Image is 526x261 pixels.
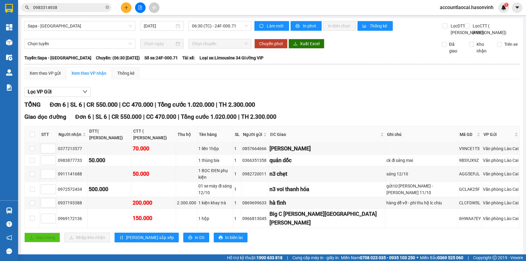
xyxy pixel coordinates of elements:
div: 1 hộp [198,215,232,222]
div: Văn phòng Lào Cai [483,215,518,222]
span: Sapa - Hà Tĩnh [28,21,132,30]
div: 01 xe máy đi sáng 12/10 [198,183,232,196]
span: Giao dọc đường [24,113,66,120]
span: Chọn tuyến [28,39,132,48]
img: warehouse-icon [6,39,12,46]
button: plus [121,2,131,13]
input: 12/10/2025 [144,23,175,29]
div: 0969172136 [58,215,87,222]
div: 500.000 [89,185,131,193]
span: SL 6 [96,113,107,120]
span: copyright [493,256,497,260]
span: Trên xe [502,41,520,48]
div: 0937193388 [58,200,87,206]
td: Văn phòng Lào Cai [482,197,520,209]
th: CTT ( [PERSON_NAME]) [132,126,176,143]
img: icon-new-feature [501,5,506,10]
div: 1 [234,215,240,222]
input: Chọn ngày [144,40,175,47]
div: 150.000 [133,214,175,222]
div: 6HWAA7EY [459,215,481,222]
span: CR 550.000 [87,101,118,108]
div: Big C [PERSON_NAME][GEOGRAPHIC_DATA][PERSON_NAME] [269,210,384,227]
button: caret-down [512,2,522,13]
td: GCLAK25F [458,182,482,197]
span: | [155,101,156,108]
td: CLCFDW5L [458,197,482,209]
span: | [83,101,85,108]
div: Văn phòng Lào Cai [483,186,518,193]
span: caret-down [515,5,520,10]
button: sort-ascending[PERSON_NAME] sắp xếp [115,233,179,242]
button: printerIn DS [183,233,209,242]
span: Xuất Excel [300,40,320,47]
div: CLCFDW5L [459,200,481,206]
div: 9BSYJX9Z [459,157,481,164]
span: | [143,113,145,120]
span: Kho nhận [474,41,492,54]
span: | [287,254,288,261]
span: down [83,89,87,94]
td: Văn phòng Lào Cai [482,166,520,182]
div: [PERSON_NAME] [269,144,384,153]
div: GCLAK25F [459,186,481,193]
button: printerIn biên lai [214,233,247,242]
span: search [25,5,29,10]
span: ĐC Giao [270,131,379,138]
span: Lọc CTT ( [PERSON_NAME]) [470,23,507,36]
span: | [109,113,110,120]
img: solution-icon [6,84,12,91]
img: warehouse-icon [6,54,12,61]
div: 2.300.000 [177,200,196,206]
span: CC 470.000 [122,101,153,108]
span: Người gửi [243,131,262,138]
button: Lọc VP Gửi [24,87,91,97]
div: sáng 12/10 [386,171,457,177]
div: 1 [234,200,240,206]
th: DTT( [PERSON_NAME]) [88,126,132,143]
div: Thống kê [117,70,134,77]
div: 0982720011 [242,171,267,177]
div: AGG5EPJL [459,171,481,177]
span: ⚪️ [417,256,418,259]
span: 06:30 (TC) - 24F-000.71 [192,21,248,30]
span: close-circle [106,5,109,9]
span: Lọc VP Gửi [28,88,52,96]
div: 1 [234,186,240,193]
button: aim [149,2,159,13]
span: In DS [195,234,204,241]
div: hàng dễ vỡ - phí thu hộ lc chịu [386,200,457,206]
div: Văn phòng Lào Cai [483,157,518,164]
span: Chuyến: (06:30 [DATE]) [96,55,140,61]
div: Văn phòng Lào Cai [483,145,518,152]
span: TỔNG [24,101,41,108]
span: TH 2.300.000 [241,113,276,120]
span: Làm mới [267,23,284,29]
span: 1 [505,3,507,7]
th: Thu hộ [176,126,197,143]
img: warehouse-icon [6,207,12,214]
span: | [93,113,94,120]
span: Tổng cước 1.020.000 [158,101,214,108]
div: Xem theo VP gửi [30,70,61,77]
span: bar-chart [362,24,367,29]
span: download [293,42,298,46]
td: 9BSYJX9Z [458,155,482,166]
span: VP Gửi [483,131,513,138]
span: Đơn 6 [50,101,66,108]
td: V9NCE1T5 [458,143,482,155]
span: TH 2.300.000 [219,101,255,108]
span: | [238,113,240,120]
strong: 0708 023 035 - 0935 103 250 [360,255,415,260]
div: 0966813045 [242,215,267,222]
strong: 1900 633 818 [257,255,282,260]
div: 1 BỌC ĐEN phụ kiện [198,167,232,181]
button: downloadXuất Excel [288,39,324,49]
div: 0983877733 [58,157,87,164]
th: STT [40,126,57,143]
img: dashboard-icon [6,24,12,30]
div: Văn phòng Lào Cai [483,200,518,206]
span: plus [124,5,128,10]
div: 50.000 [133,170,175,178]
button: bar-chartThống kê [357,21,393,31]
